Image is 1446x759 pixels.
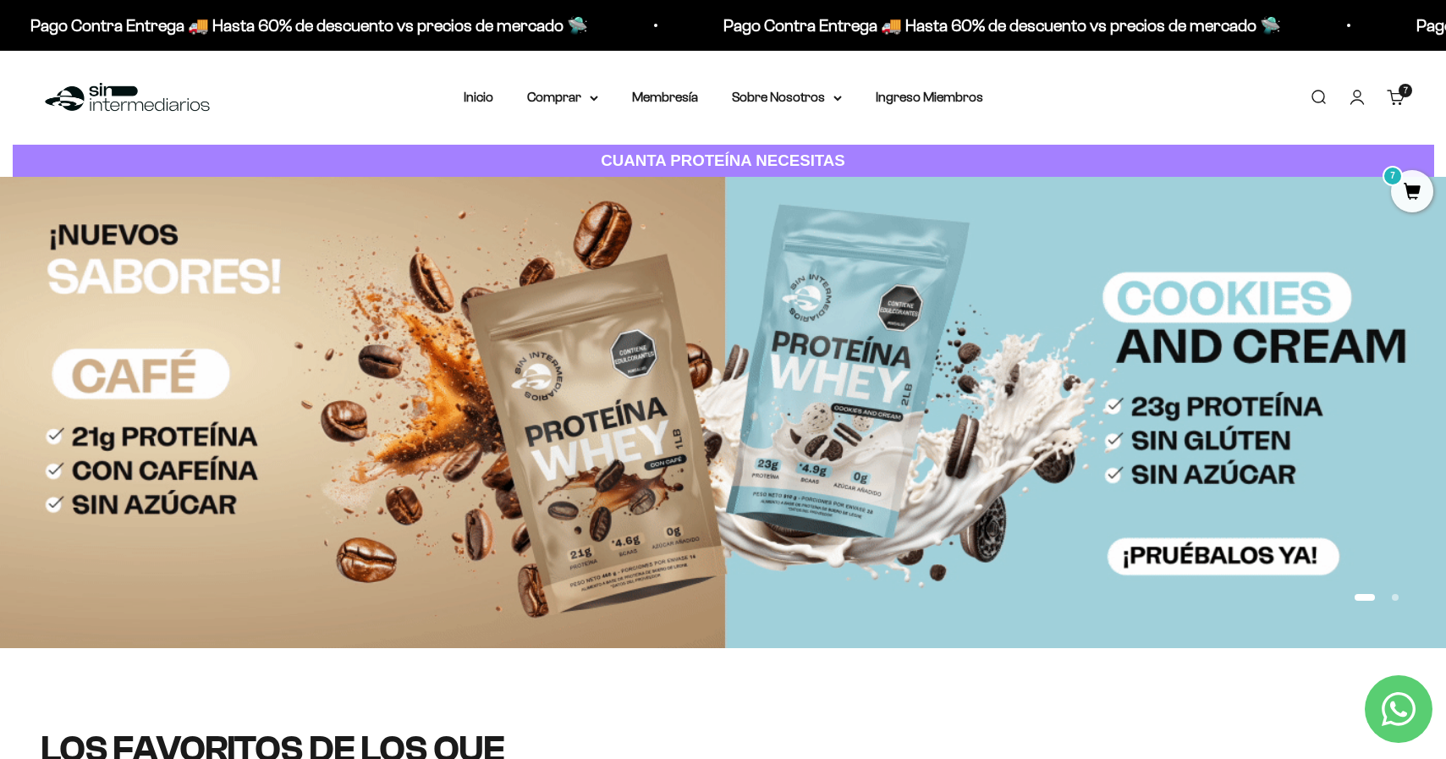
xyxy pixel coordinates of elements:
[1404,86,1408,95] span: 7
[16,12,574,39] p: Pago Contra Entrega 🚚 Hasta 60% de descuento vs precios de mercado 🛸
[527,86,598,108] summary: Comprar
[601,151,845,169] strong: CUANTA PROTEÍNA NECESITAS
[876,90,983,104] a: Ingreso Miembros
[1391,184,1433,202] a: 7
[709,12,1267,39] p: Pago Contra Entrega 🚚 Hasta 60% de descuento vs precios de mercado 🛸
[13,145,1434,178] a: CUANTA PROTEÍNA NECESITAS
[1383,166,1403,186] mark: 7
[732,86,842,108] summary: Sobre Nosotros
[464,90,493,104] a: Inicio
[632,90,698,104] a: Membresía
